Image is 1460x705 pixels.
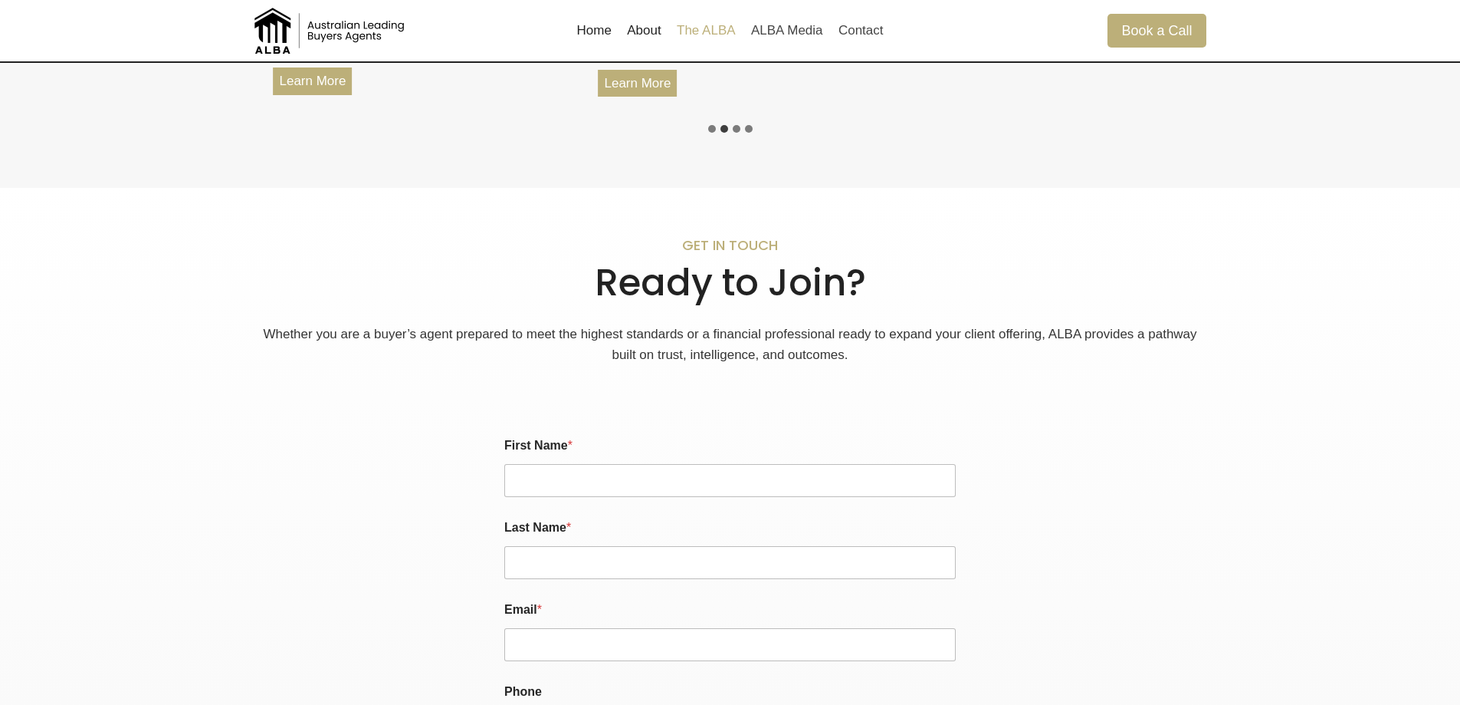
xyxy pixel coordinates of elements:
[504,438,956,453] label: First Name
[274,68,353,94] a: Learn More
[254,261,1206,305] h2: Ready to Join?
[254,8,408,54] img: Australian Leading Buyers Agents
[598,70,677,97] a: Learn More
[619,12,669,49] a: About
[504,520,956,535] label: Last Name
[831,12,891,49] a: Contact
[669,12,743,49] a: The ALBA
[708,125,716,133] button: Go to slide 1
[1107,14,1206,47] a: Book a Call
[745,125,753,133] button: Go to slide 4
[733,125,740,133] button: Go to slide 3
[254,324,1206,365] p: Whether you are a buyer’s agent prepared to meet the highest standards or a financial professiona...
[569,12,619,49] a: Home
[504,602,956,617] label: Email
[720,125,728,133] button: Go to slide 2
[504,684,956,699] label: Phone
[254,122,1206,135] ul: Select a slide to show
[569,12,891,49] nav: Primary Navigation
[254,237,1206,254] h6: Get in touch
[743,12,831,49] a: ALBA Media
